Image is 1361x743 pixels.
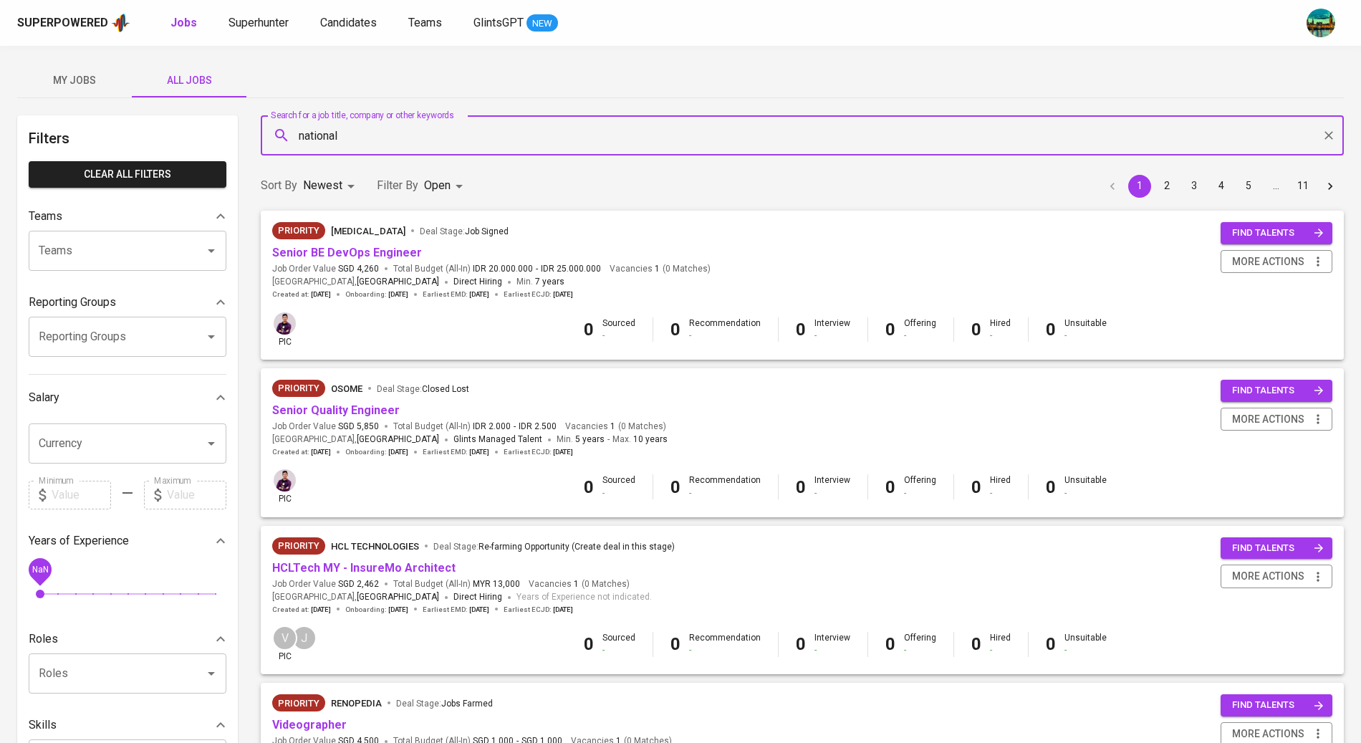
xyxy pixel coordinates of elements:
b: 0 [670,634,680,654]
div: Offering [904,632,936,656]
b: 0 [584,320,594,340]
button: Clear [1319,125,1339,145]
span: Earliest EMD : [423,289,489,299]
div: Recommendation [689,317,761,342]
a: Superhunter [229,14,292,32]
button: Go to page 4 [1210,175,1233,198]
b: 0 [885,320,895,340]
div: - [904,644,936,656]
span: All Jobs [140,72,238,90]
nav: pagination navigation [1099,175,1344,198]
span: [DATE] [553,289,573,299]
div: - [602,487,635,499]
b: 0 [670,320,680,340]
div: - [814,330,850,342]
span: 1 [608,421,615,433]
span: find talents [1232,540,1324,557]
span: [DATE] [553,447,573,457]
span: Job Order Value [272,578,379,590]
span: SGD 5,850 [338,421,379,433]
b: Jobs [170,16,197,29]
span: Clear All filters [40,166,215,183]
button: Open [201,433,221,454]
span: 10 years [633,434,668,444]
span: IDR 25.000.000 [541,263,601,275]
div: New Job received from Demand Team [272,537,325,555]
span: My Jobs [26,72,123,90]
span: [DATE] [469,289,489,299]
span: Glints Managed Talent [453,434,542,444]
div: Sourced [602,474,635,499]
b: 0 [796,320,806,340]
span: Total Budget (All-In) [393,421,557,433]
span: Created at : [272,447,331,457]
span: Vacancies ( 0 Matches ) [565,421,666,433]
span: Total Budget (All-In) [393,578,520,590]
b: 0 [796,634,806,654]
div: Hired [990,632,1011,656]
span: Deal Stage : [420,226,509,236]
div: Salary [29,383,226,412]
p: Reporting Groups [29,294,116,311]
b: 0 [971,634,981,654]
a: Superpoweredapp logo [17,12,130,34]
h6: Filters [29,127,226,150]
p: Filter By [377,177,418,194]
button: Go to page 5 [1237,175,1260,198]
span: Re-farming Opportunity (Create deal in this stage) [478,542,675,552]
div: Interview [814,317,850,342]
div: Offering [904,474,936,499]
a: Candidates [320,14,380,32]
span: more actions [1232,253,1304,271]
img: erwin@glints.com [274,469,296,492]
span: Total Budget (All-In) [393,263,601,275]
p: Newest [303,177,342,194]
span: IDR 2.500 [519,421,557,433]
span: Years of Experience not indicated. [516,590,652,605]
a: Senior Quality Engineer [272,403,400,417]
span: [DATE] [388,605,408,615]
b: 0 [584,477,594,497]
span: Direct Hiring [453,592,502,602]
span: Jobs Farmed [441,699,493,709]
span: more actions [1232,725,1304,743]
a: GlintsGPT NEW [473,14,558,32]
div: - [689,644,761,656]
p: Sort By [261,177,297,194]
div: Sourced [602,317,635,342]
span: Teams [408,16,442,29]
span: 5 years [575,434,605,444]
span: Closed Lost [422,384,469,394]
b: 0 [1046,320,1056,340]
span: 1 [572,578,579,590]
b: 0 [885,477,895,497]
img: erwin@glints.com [274,312,296,335]
span: IDR 2.000 [473,421,511,433]
span: Priority [272,381,325,396]
div: V [272,625,297,651]
button: page 1 [1128,175,1151,198]
span: Vacancies ( 0 Matches ) [529,578,630,590]
span: Superhunter [229,16,289,29]
p: Salary [29,389,59,406]
span: [GEOGRAPHIC_DATA] , [272,590,439,605]
button: Open [201,327,221,347]
b: 0 [885,634,895,654]
span: Job Order Value [272,421,379,433]
b: 0 [971,320,981,340]
span: Earliest ECJD : [504,289,573,299]
span: find talents [1232,697,1324,714]
span: [GEOGRAPHIC_DATA] , [272,433,439,447]
div: Sourced [602,632,635,656]
div: J [292,625,317,651]
div: Roles [29,625,226,653]
div: - [814,487,850,499]
div: Hired [990,474,1011,499]
p: Years of Experience [29,532,129,550]
span: Priority [272,539,325,553]
span: 7 years [535,277,564,287]
span: NEW [526,16,558,31]
span: Earliest ECJD : [504,605,573,615]
div: - [904,487,936,499]
span: Vacancies ( 0 Matches ) [610,263,711,275]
